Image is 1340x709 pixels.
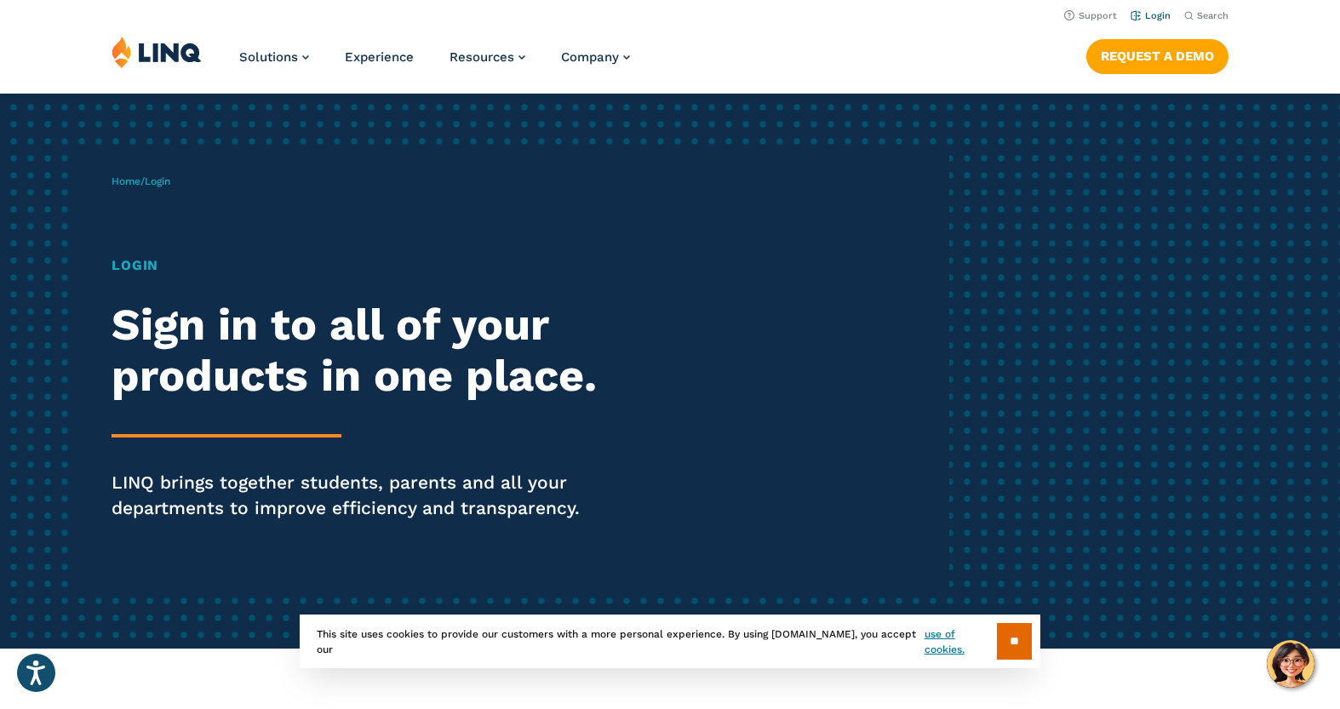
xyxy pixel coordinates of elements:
div: This site uses cookies to provide our customers with a more personal experience. By using [DOMAIN... [300,615,1040,668]
span: Login [145,175,170,187]
a: Support [1064,10,1117,21]
a: Request a Demo [1086,39,1228,73]
button: Hello, have a question? Let’s chat. [1267,640,1314,688]
span: / [112,175,170,187]
h2: Sign in to all of your products in one place. [112,300,627,402]
button: Open Search Bar [1184,9,1228,22]
span: Search [1197,10,1228,21]
span: Solutions [239,49,298,65]
a: use of cookies. [925,626,997,657]
a: Solutions [239,49,309,65]
a: Login [1131,10,1171,21]
nav: Primary Navigation [239,36,630,92]
a: Home [112,175,140,187]
span: Company [561,49,619,65]
a: Resources [450,49,525,65]
a: Experience [345,49,414,65]
img: LINQ | K‑12 Software [112,36,202,68]
h1: Login [112,255,627,276]
span: Resources [450,49,514,65]
p: LINQ brings together students, parents and all your departments to improve efficiency and transpa... [112,470,627,521]
nav: Button Navigation [1086,36,1228,73]
a: Company [561,49,630,65]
